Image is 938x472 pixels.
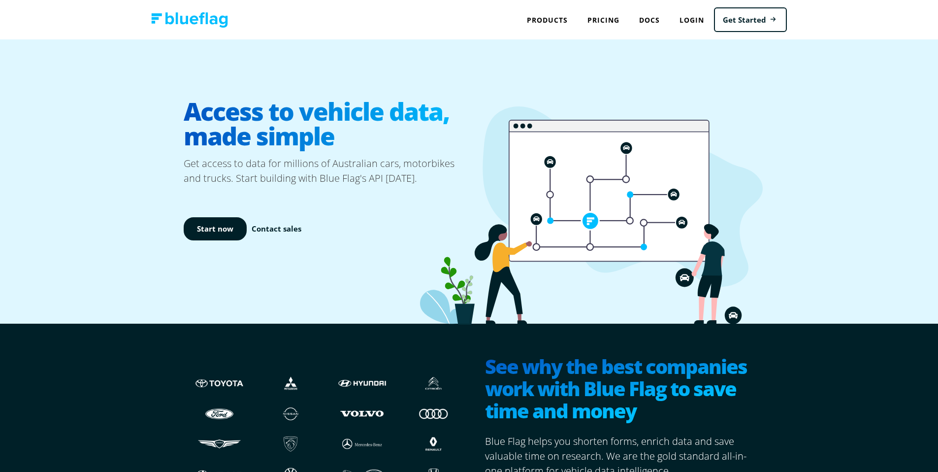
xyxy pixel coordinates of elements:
h2: See why the best companies work with Blue Flag to save time and money [485,355,755,424]
img: Genesis logo [194,435,245,453]
img: Renault logo [408,435,459,453]
img: Mercedes logo [336,435,388,453]
img: Audi logo [408,404,459,423]
img: Ford logo [194,404,245,423]
img: Toyota logo [194,374,245,393]
a: Contact sales [252,223,301,235]
a: Login to Blue Flag application [670,10,714,30]
a: Get Started [714,7,787,33]
div: Products [517,10,578,30]
img: Nissan logo [265,404,317,423]
img: Peugeot logo [265,435,317,453]
a: Pricing [578,10,629,30]
img: Hyundai logo [336,374,388,393]
p: Get access to data for millions of Australian cars, motorbikes and trucks. Start building with Bl... [184,156,469,186]
img: Mistubishi logo [265,374,317,393]
h1: Access to vehicle data, made simple [184,91,469,156]
img: Citroen logo [408,374,459,393]
a: Start now [184,217,247,240]
img: Volvo logo [336,404,388,423]
img: Blue Flag logo [151,12,228,28]
a: Docs [629,10,670,30]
